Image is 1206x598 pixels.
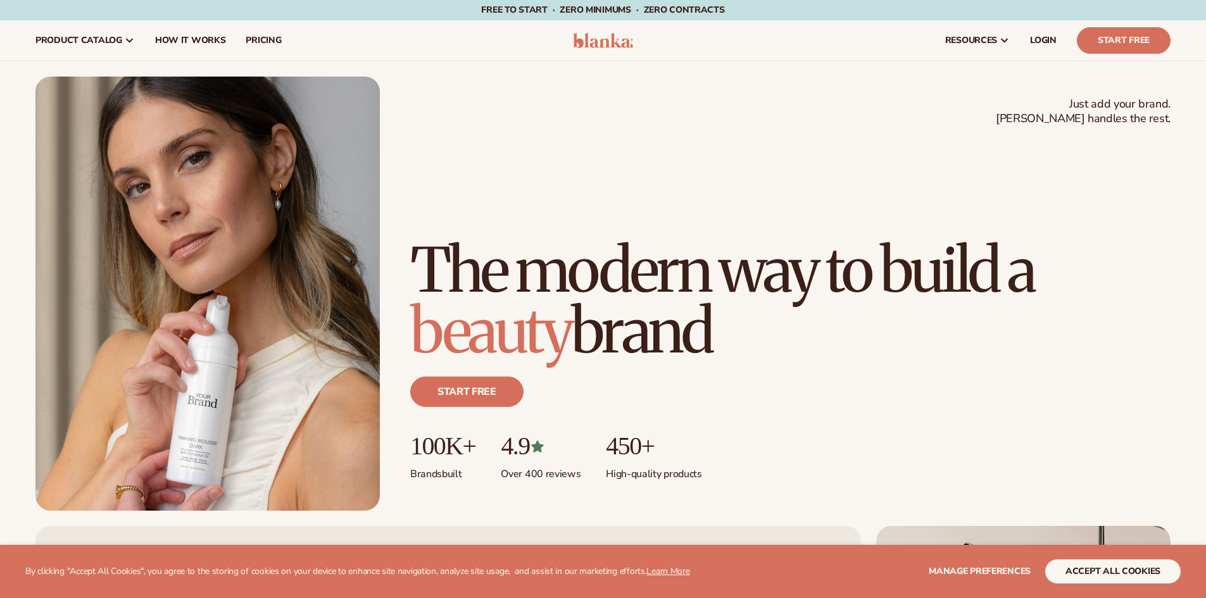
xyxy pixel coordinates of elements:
p: High-quality products [606,460,701,481]
p: 4.9 [501,432,581,460]
a: Start Free [1077,27,1171,54]
p: Brands built [410,460,475,481]
span: beauty [410,293,571,369]
a: Learn More [646,565,689,577]
h1: The modern way to build a brand [410,240,1171,361]
a: product catalog [25,20,145,61]
span: pricing [246,35,281,46]
a: pricing [236,20,291,61]
span: product catalog [35,35,122,46]
span: resources [945,35,997,46]
button: accept all cookies [1045,559,1181,583]
p: Over 400 reviews [501,460,581,481]
span: Just add your brand. [PERSON_NAME] handles the rest. [996,97,1171,127]
span: Free to start · ZERO minimums · ZERO contracts [481,4,724,16]
p: 100K+ [410,432,475,460]
span: Manage preferences [929,565,1031,577]
a: resources [935,20,1020,61]
a: How It Works [145,20,236,61]
span: LOGIN [1030,35,1057,46]
span: How It Works [155,35,226,46]
button: Manage preferences [929,559,1031,583]
img: logo [573,33,633,48]
a: LOGIN [1020,20,1067,61]
img: Female holding tanning mousse. [35,77,380,511]
p: By clicking "Accept All Cookies", you agree to the storing of cookies on your device to enhance s... [25,566,690,577]
a: Start free [410,377,524,407]
p: 450+ [606,432,701,460]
